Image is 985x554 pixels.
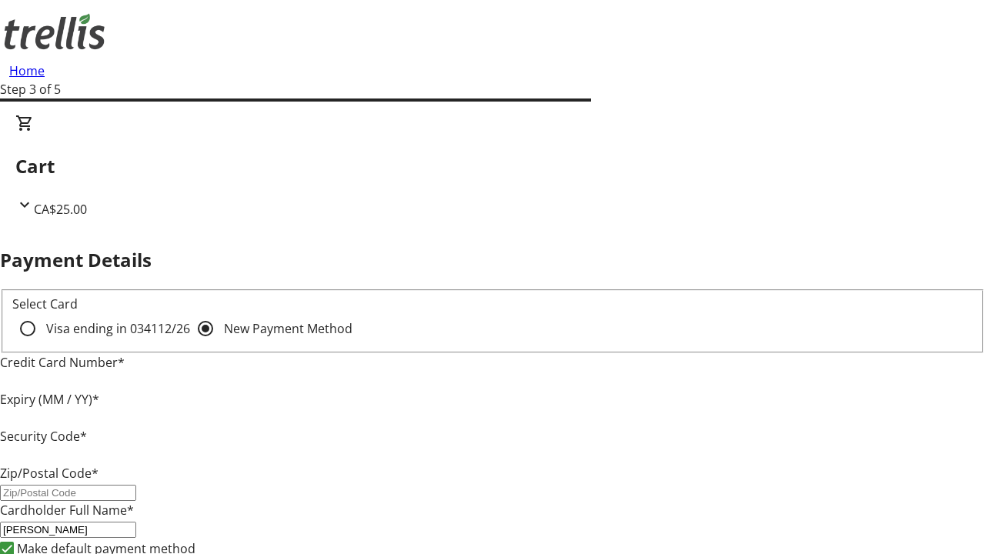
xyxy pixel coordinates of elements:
[46,320,190,337] span: Visa ending in 0341
[12,295,973,313] div: Select Card
[34,201,87,218] span: CA$25.00
[15,114,970,219] div: CartCA$25.00
[221,319,352,338] label: New Payment Method
[15,152,970,180] h2: Cart
[158,320,190,337] span: 12/26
